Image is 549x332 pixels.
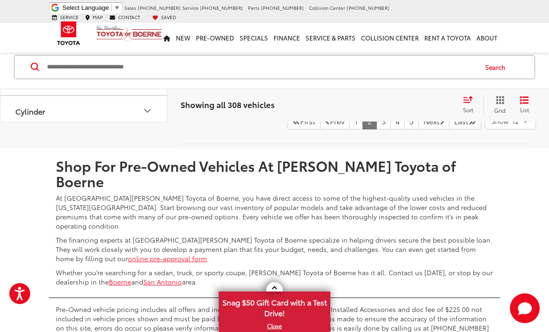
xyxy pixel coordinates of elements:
[142,105,153,116] div: Cylinder
[220,292,329,321] span: Snag $50 Gift Card with a Test Drive!
[309,4,345,11] span: Collision Center
[50,14,81,20] a: Service
[128,254,207,263] a: online pre-approval form
[181,99,274,110] span: Showing all 308 vehicles
[143,277,182,286] a: San Antonio
[56,158,493,189] h2: Shop For Pre-Owned Vehicles At [PERSON_NAME] Toyota of Boerne
[0,96,168,126] button: CylinderCylinder
[248,4,260,11] span: Parts
[494,106,506,114] span: Grid
[463,106,473,114] span: Sort
[491,116,519,126] span: Show: 12
[261,4,304,11] span: [PHONE_NUMBER]
[138,4,181,11] span: [PHONE_NUMBER]
[193,23,237,53] a: Pre-Owned
[93,14,103,20] span: Map
[200,4,243,11] span: [PHONE_NUMBER]
[483,95,513,114] button: Grid View
[347,4,389,11] span: [PHONE_NUMBER]
[62,4,109,11] span: Select Language
[422,23,474,53] a: Rent a Toyota
[520,106,529,114] span: List
[513,95,536,114] button: List View
[474,23,500,53] a: About
[161,14,176,20] span: Saved
[124,4,136,11] span: Sales
[111,4,112,11] span: ​
[15,107,45,115] div: Cylinder
[161,23,173,53] a: Home
[271,23,303,53] a: Finance
[46,56,476,78] input: Search by Make, Model, or Keyword
[56,235,493,263] p: The financing experts at [GEOGRAPHIC_DATA][PERSON_NAME] Toyota of Boerne specialize in helping dr...
[56,193,493,230] p: At [GEOGRAPHIC_DATA][PERSON_NAME] Toyota of Boerne, you have direct access to some of the highest...
[109,277,131,286] a: Boerne
[107,14,142,20] a: Contact
[60,14,79,20] span: Service
[114,4,120,11] span: ▼
[237,23,271,53] a: Specials
[358,23,422,53] a: Collision Center
[476,55,519,79] button: Search
[510,293,540,323] button: Toggle Chat Window
[51,18,86,48] img: Toyota
[83,14,105,20] a: Map
[62,4,120,11] a: Select Language​
[118,14,140,20] span: Contact
[96,25,162,41] img: Vic Vaughan Toyota of Boerne
[173,23,193,53] a: New
[303,23,358,53] a: Service & Parts: Opens in a new tab
[150,14,179,20] a: My Saved Vehicles
[182,4,199,11] span: Service
[458,95,483,114] button: Select sort value
[510,293,540,323] svg: Start Chat
[56,268,493,286] p: Whether you’re searching for a sedan, truck, or sporty coupe, [PERSON_NAME] Toyota of Boerne has ...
